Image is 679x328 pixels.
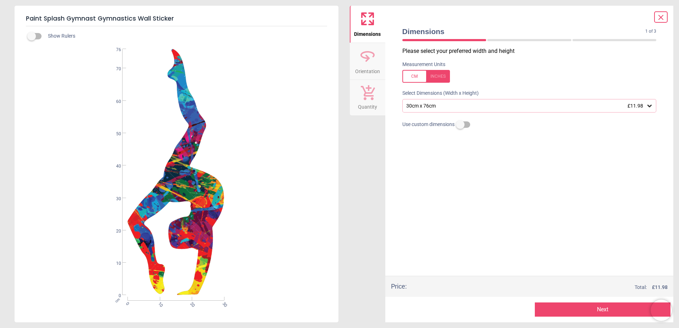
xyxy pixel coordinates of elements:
span: 70 [108,66,121,72]
span: Orientation [355,65,380,75]
span: 10 [157,301,161,306]
div: Show Rulers [32,32,338,40]
span: 11.98 [655,284,668,290]
span: 20 [108,228,121,234]
span: 10 [108,261,121,267]
span: £11.98 [628,103,643,109]
button: Dimensions [350,6,385,43]
label: Select Dimensions (Width x Height) [397,90,479,97]
p: Please select your preferred width and height [402,47,662,55]
span: Dimensions [402,26,646,37]
iframe: Brevo live chat [651,300,672,321]
span: Use custom dimensions [402,121,455,128]
label: Measurement Units [402,61,445,68]
span: 40 [108,163,121,169]
div: Total: [417,284,668,291]
div: 30cm x 76cm [406,103,646,109]
span: 30 [108,196,121,202]
span: £ [652,284,668,291]
span: 60 [108,99,121,105]
div: Price : [391,282,407,291]
span: Quantity [358,100,377,111]
span: 1 of 3 [645,28,656,34]
h5: Paint Splash Gymnast Gymnastics Wall Sticker [26,11,327,26]
span: 20 [189,301,194,306]
span: Dimensions [354,27,381,38]
button: Next [535,302,670,317]
span: 76 [108,47,121,53]
span: 0 [108,293,121,299]
button: Orientation [350,43,385,80]
span: 30 [221,301,226,306]
span: 0 [124,301,129,306]
span: cm [114,297,120,304]
span: 50 [108,131,121,137]
button: Quantity [350,80,385,115]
